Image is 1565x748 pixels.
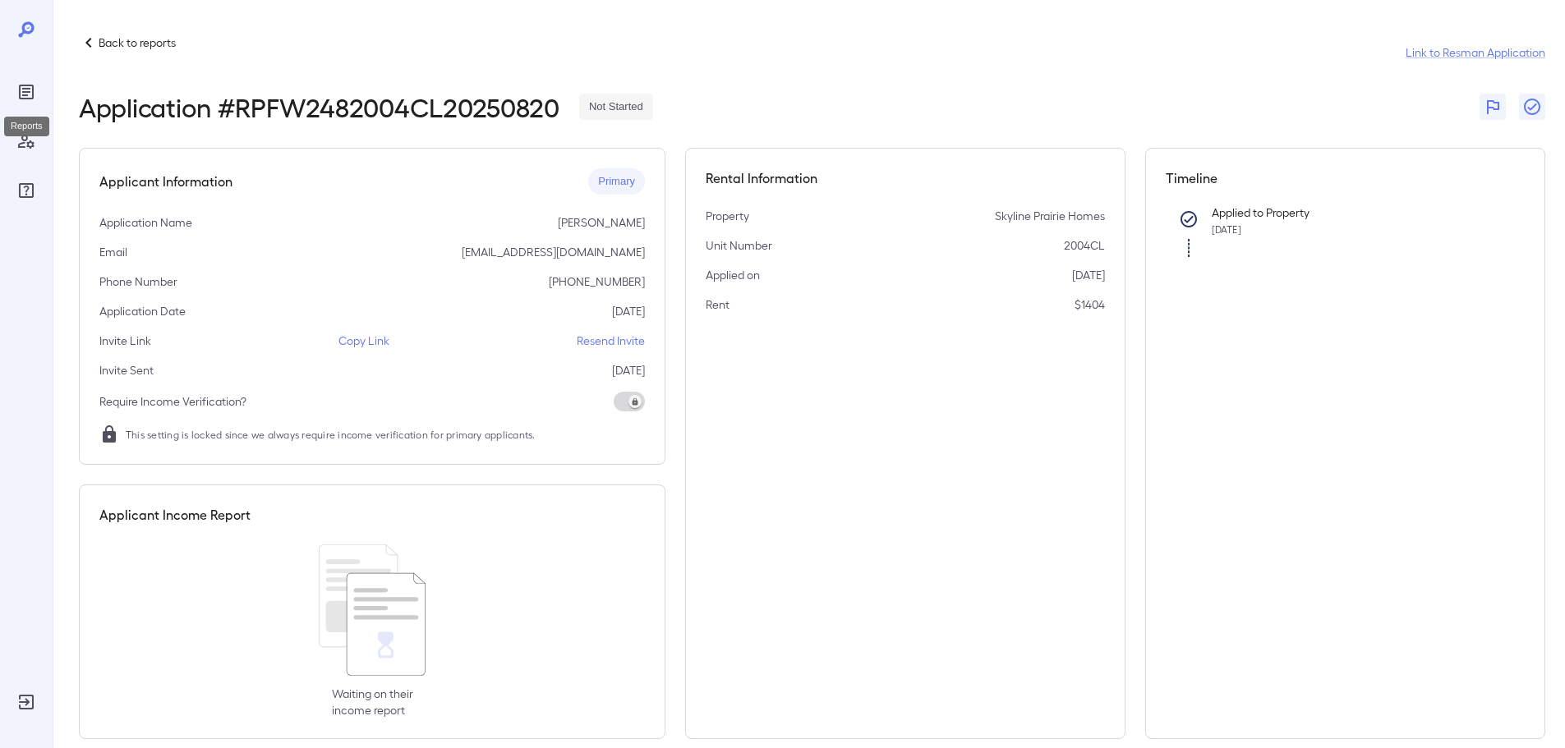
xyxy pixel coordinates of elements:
[706,296,730,313] p: Rent
[99,393,246,410] p: Require Income Verification?
[99,273,177,290] p: Phone Number
[579,99,653,115] span: Not Started
[1212,223,1241,235] span: [DATE]
[13,79,39,105] div: Reports
[706,267,760,283] p: Applied on
[1406,44,1545,61] a: Link to Resman Application
[99,214,192,231] p: Application Name
[558,214,645,231] p: [PERSON_NAME]
[1064,237,1105,254] p: 2004CL
[706,168,1105,188] h5: Rental Information
[706,237,772,254] p: Unit Number
[99,303,186,319] p: Application Date
[1075,296,1105,313] p: $1404
[13,689,39,715] div: Log Out
[612,362,645,379] p: [DATE]
[577,333,645,349] p: Resend Invite
[549,273,645,290] p: [PHONE_NUMBER]
[995,208,1105,224] p: Skyline Prairie Homes
[706,208,749,224] p: Property
[332,686,413,718] p: Waiting on their income report
[4,117,49,136] div: Reports
[99,34,176,51] p: Back to reports
[1212,204,1499,221] p: Applied to Property
[99,244,127,260] p: Email
[99,505,251,525] h5: Applicant Income Report
[1072,267,1105,283] p: [DATE]
[99,172,232,191] h5: Applicant Information
[99,362,154,379] p: Invite Sent
[79,92,559,122] h2: Application # RPFW2482004CL20250820
[13,177,39,204] div: FAQ
[338,333,389,349] p: Copy Link
[1166,168,1526,188] h5: Timeline
[126,426,536,443] span: This setting is locked since we always require income verification for primary applicants.
[1519,94,1545,120] button: Close Report
[99,333,151,349] p: Invite Link
[13,128,39,154] div: Manage Users
[1480,94,1506,120] button: Flag Report
[612,303,645,319] p: [DATE]
[588,174,645,190] span: Primary
[462,244,645,260] p: [EMAIL_ADDRESS][DOMAIN_NAME]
